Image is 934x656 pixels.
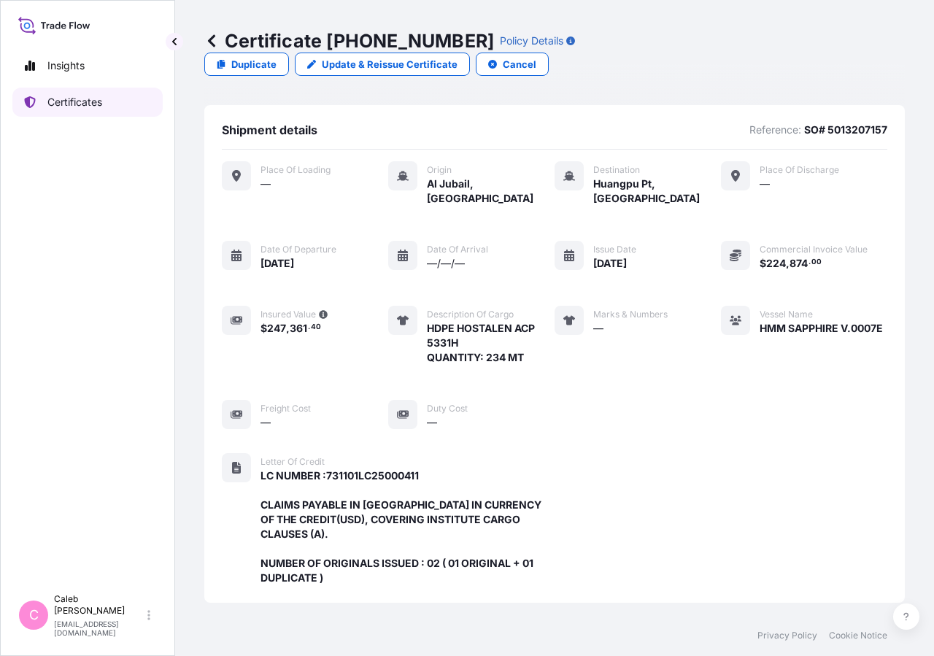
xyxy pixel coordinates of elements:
[829,630,887,641] a: Cookie Notice
[760,309,813,320] span: Vessel Name
[260,309,316,320] span: Insured Value
[808,260,811,265] span: .
[427,403,468,414] span: Duty Cost
[427,256,465,271] span: —/—/—
[811,260,822,265] span: 00
[286,323,290,333] span: ,
[760,244,868,255] span: Commercial Invoice Value
[231,57,277,72] p: Duplicate
[593,177,721,206] span: Huangpu Pt, [GEOGRAPHIC_DATA]
[766,258,786,269] span: 224
[260,244,336,255] span: Date of departure
[54,593,144,617] p: Caleb [PERSON_NAME]
[260,177,271,191] span: —
[593,256,627,271] span: [DATE]
[757,630,817,641] a: Privacy Policy
[427,164,452,176] span: Origin
[786,258,790,269] span: ,
[311,325,321,330] span: 40
[760,164,839,176] span: Place of discharge
[204,29,494,53] p: Certificate [PHONE_NUMBER]
[260,468,555,585] span: LC NUMBER :731101LC25000411 CLAIMS PAYABLE IN [GEOGRAPHIC_DATA] IN CURRENCY OF THE CREDIT(USD), C...
[260,415,271,430] span: —
[593,309,668,320] span: Marks & Numbers
[476,53,549,76] button: Cancel
[427,415,437,430] span: —
[593,244,636,255] span: Issue Date
[804,123,887,137] p: SO# 5013207157
[760,321,883,336] span: HMM SAPPHIRE V.0007E
[12,88,163,117] a: Certificates
[427,244,488,255] span: Date of arrival
[260,256,294,271] span: [DATE]
[54,620,144,637] p: [EMAIL_ADDRESS][DOMAIN_NAME]
[47,58,85,73] p: Insights
[427,321,555,365] span: HDPE HOSTALEN ACP 5331H QUANTITY: 234 MT
[267,323,286,333] span: 247
[427,309,514,320] span: Description of cargo
[222,123,317,137] span: Shipment details
[47,95,102,109] p: Certificates
[260,456,325,468] span: Letter of Credit
[260,323,267,333] span: $
[593,164,640,176] span: Destination
[12,51,163,80] a: Insights
[29,608,39,622] span: C
[503,57,536,72] p: Cancel
[260,164,331,176] span: Place of Loading
[760,177,770,191] span: —
[749,123,801,137] p: Reference:
[593,321,603,336] span: —
[290,323,307,333] span: 361
[204,53,289,76] a: Duplicate
[760,258,766,269] span: $
[295,53,470,76] a: Update & Reissue Certificate
[260,403,311,414] span: Freight Cost
[427,177,555,206] span: Al Jubail, [GEOGRAPHIC_DATA]
[790,258,808,269] span: 874
[322,57,458,72] p: Update & Reissue Certificate
[308,325,310,330] span: .
[500,34,563,48] p: Policy Details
